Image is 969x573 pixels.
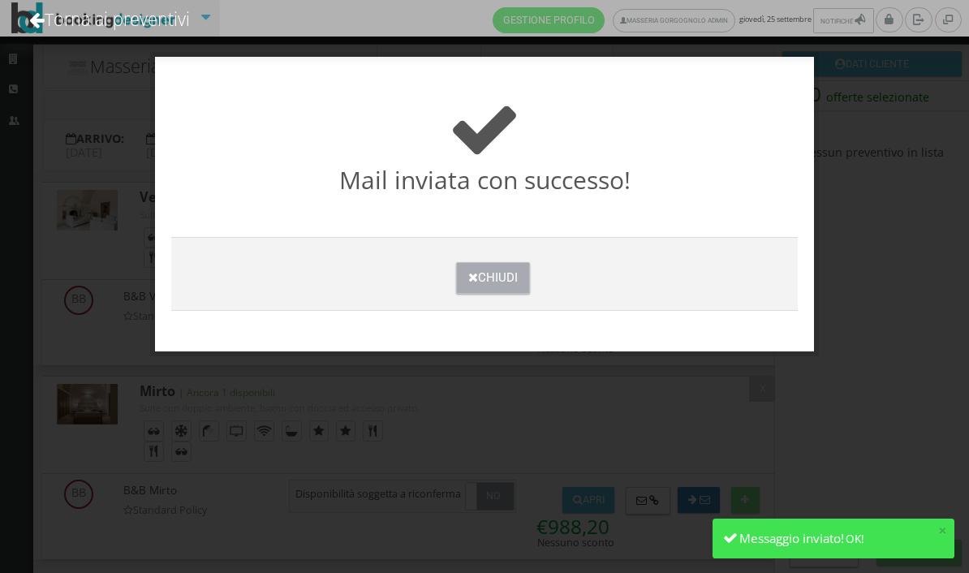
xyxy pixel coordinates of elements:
button: Chiudi [456,262,530,294]
span: Messaggio inviato! [739,530,844,546]
h2: Mail inviata con successo! [171,93,798,195]
span: OK! [846,532,864,546]
button: × [938,523,947,538]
